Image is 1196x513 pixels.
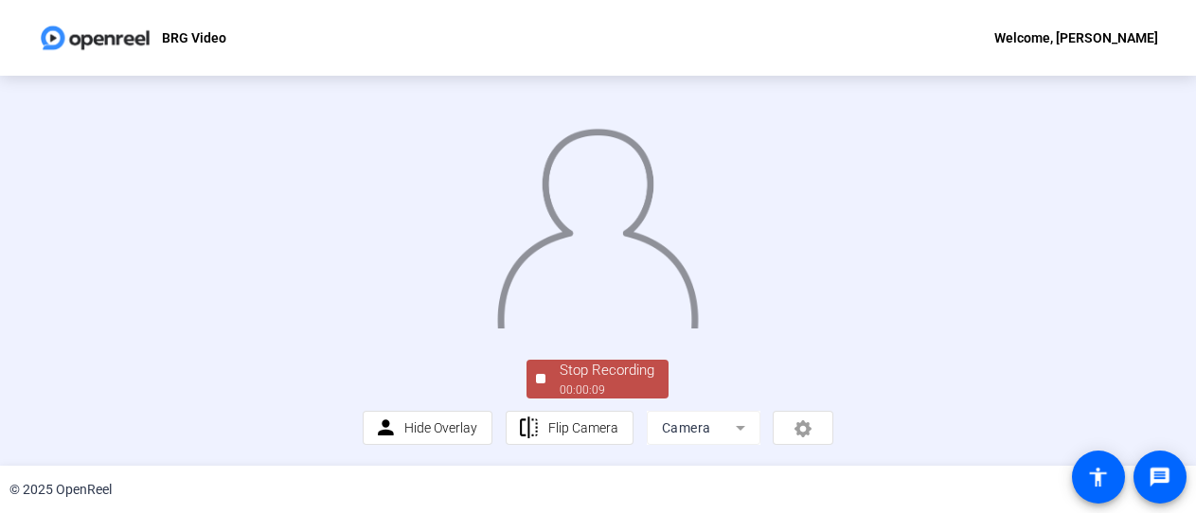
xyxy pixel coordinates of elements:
p: BRG Video [162,27,226,49]
mat-icon: message [1149,466,1171,488]
span: Flip Camera [548,420,618,435]
span: Hide Overlay [404,420,477,435]
button: Stop Recording00:00:09 [527,360,669,398]
mat-icon: flip [517,416,541,440]
button: Hide Overlay [363,411,493,445]
mat-icon: accessibility [1087,466,1110,488]
button: Flip Camera [506,411,634,445]
div: Stop Recording [560,360,654,381]
div: Welcome, [PERSON_NAME] [994,27,1158,49]
img: overlay [496,116,700,328]
img: OpenReel logo [38,19,152,57]
div: 00:00:09 [560,381,654,398]
mat-icon: person [374,416,398,440]
div: © 2025 OpenReel [9,480,112,500]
